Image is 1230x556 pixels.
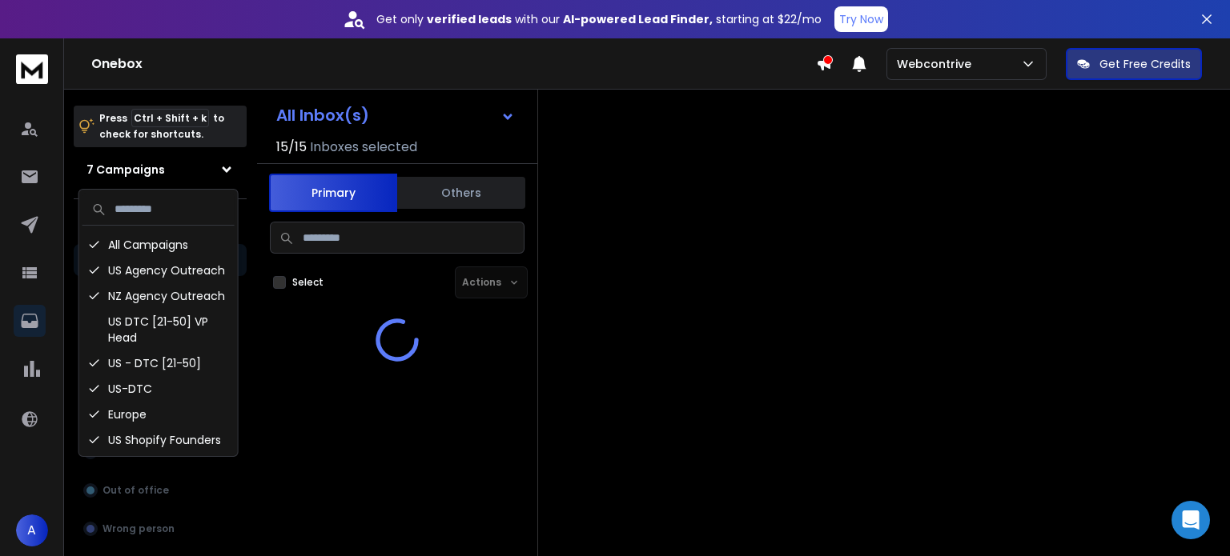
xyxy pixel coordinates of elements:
div: All Campaigns [82,232,235,258]
span: Ctrl + Shift + k [131,109,209,127]
h3: Filters [74,212,247,234]
button: Others [397,175,525,210]
button: Primary [269,174,397,212]
div: NZ Agency Outreach [82,283,235,309]
strong: verified leads [427,11,512,27]
p: Webcontrive [897,56,978,72]
p: Get only with our starting at $22/mo [376,11,822,27]
span: A [16,514,48,546]
h1: 7 Campaigns [86,162,165,178]
img: logo [16,54,48,84]
div: US Shopify Founders [82,427,235,453]
label: Select [292,276,324,289]
p: Press to check for shortcuts. [99,110,224,142]
div: US Agency Outreach [82,258,235,283]
div: US DTC [21-50] VP Head [82,309,235,350]
h1: All Inbox(s) [276,107,369,123]
div: Open Intercom Messenger [1172,501,1210,539]
div: US - DTC [21-50] [82,350,235,376]
div: US-DTC [82,376,235,402]
h3: Inboxes selected [310,138,417,157]
h1: Onebox [91,54,816,74]
span: 15 / 15 [276,138,307,157]
p: Try Now [839,11,883,27]
p: Get Free Credits [1099,56,1191,72]
div: Europe [82,402,235,427]
strong: AI-powered Lead Finder, [563,11,713,27]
